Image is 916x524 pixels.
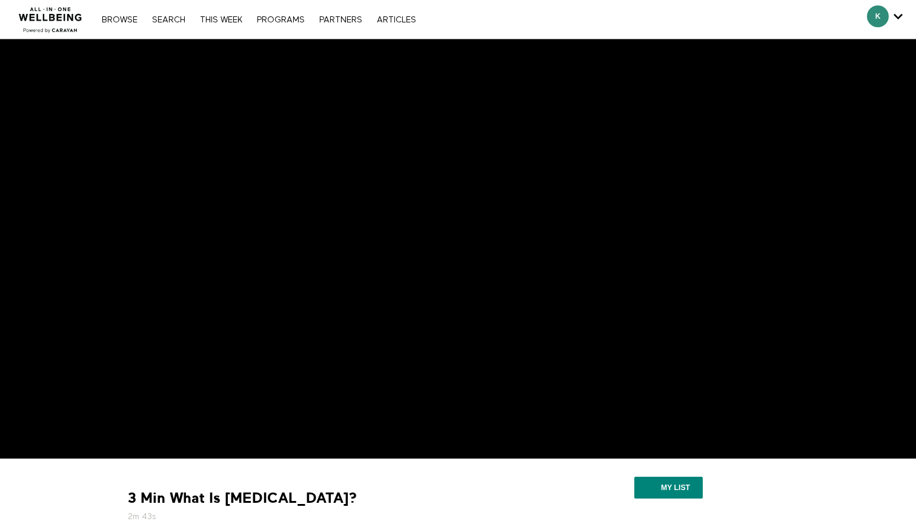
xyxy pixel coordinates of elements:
[96,16,144,24] a: Browse
[128,511,534,523] h5: 2m 43s
[371,16,422,24] a: ARTICLES
[194,16,248,24] a: THIS WEEK
[96,13,422,25] nav: Primary
[634,477,703,499] button: My list
[128,489,357,508] strong: 3 Min What Is [MEDICAL_DATA]?
[251,16,311,24] a: PROGRAMS
[313,16,368,24] a: PARTNERS
[146,16,191,24] a: Search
